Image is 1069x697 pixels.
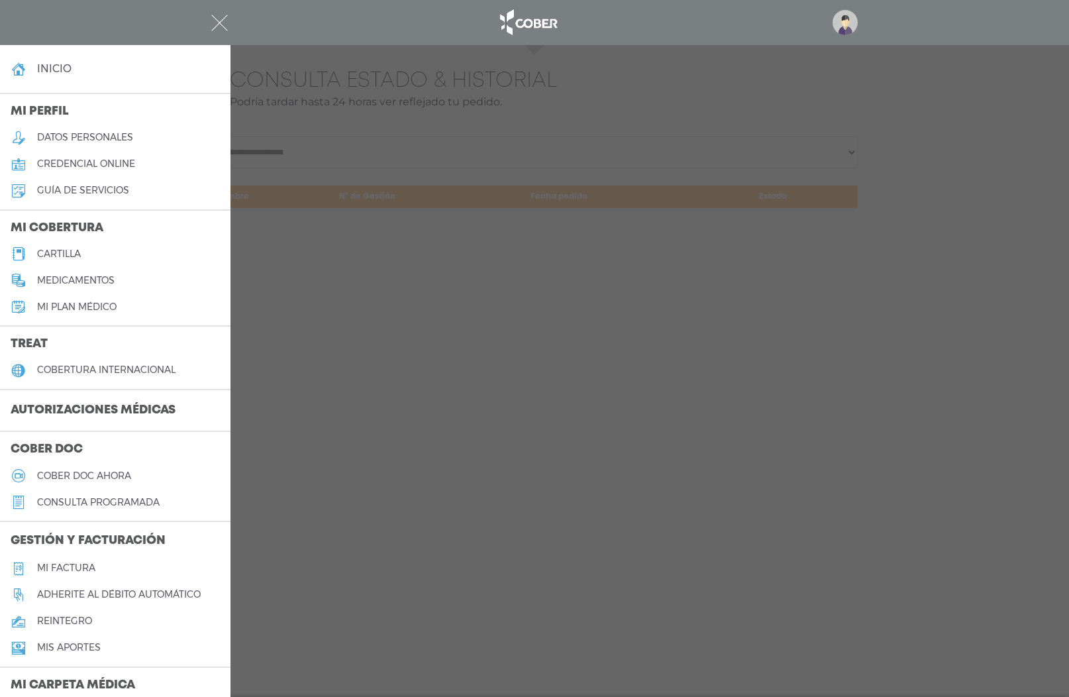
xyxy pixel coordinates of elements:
h5: Mis aportes [37,642,101,653]
img: Cober_menu-close-white.svg [211,15,228,31]
h5: Adherite al débito automático [37,589,201,600]
h5: credencial online [37,158,135,170]
img: logo_cober_home-white.png [493,7,562,38]
h5: Cober doc ahora [37,470,131,482]
h5: medicamentos [37,275,115,286]
h5: consulta programada [37,497,160,508]
h5: guía de servicios [37,185,129,196]
h5: reintegro [37,616,92,627]
h5: cobertura internacional [37,364,176,376]
h5: Mi factura [37,563,95,574]
h5: datos personales [37,132,133,143]
h4: inicio [37,62,72,75]
h5: cartilla [37,248,81,260]
h5: Mi plan médico [37,301,117,313]
img: profile-placeholder.svg [833,10,858,35]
